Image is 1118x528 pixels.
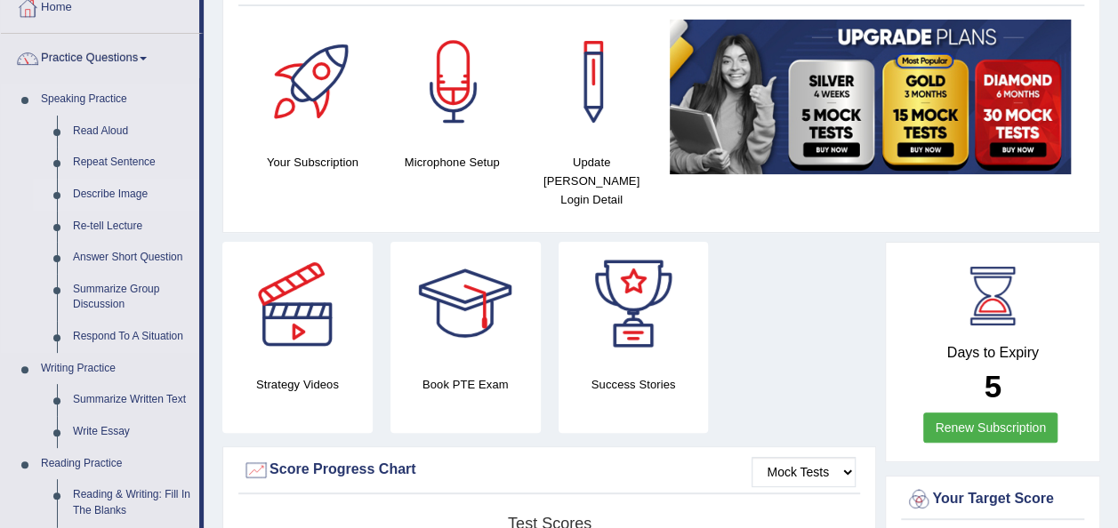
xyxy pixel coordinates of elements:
[905,486,1080,513] div: Your Target Score
[65,274,199,321] a: Summarize Group Discussion
[33,353,199,385] a: Writing Practice
[65,321,199,353] a: Respond To A Situation
[65,384,199,416] a: Summarize Written Text
[65,211,199,243] a: Re-tell Lecture
[531,153,653,209] h4: Update [PERSON_NAME] Login Detail
[391,153,513,172] h4: Microphone Setup
[390,375,541,394] h4: Book PTE Exam
[923,412,1058,443] a: Renew Subscription
[984,369,1001,404] b: 5
[65,242,199,274] a: Answer Short Question
[65,479,199,526] a: Reading & Writing: Fill In The Blanks
[222,375,373,394] h4: Strategy Videos
[65,179,199,211] a: Describe Image
[905,345,1080,361] h4: Days to Expiry
[65,147,199,179] a: Repeat Sentence
[559,375,709,394] h4: Success Stories
[65,116,199,148] a: Read Aloud
[670,20,1071,174] img: small5.jpg
[252,153,374,172] h4: Your Subscription
[243,457,856,484] div: Score Progress Chart
[1,34,199,78] a: Practice Questions
[33,84,199,116] a: Speaking Practice
[65,416,199,448] a: Write Essay
[33,448,199,480] a: Reading Practice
